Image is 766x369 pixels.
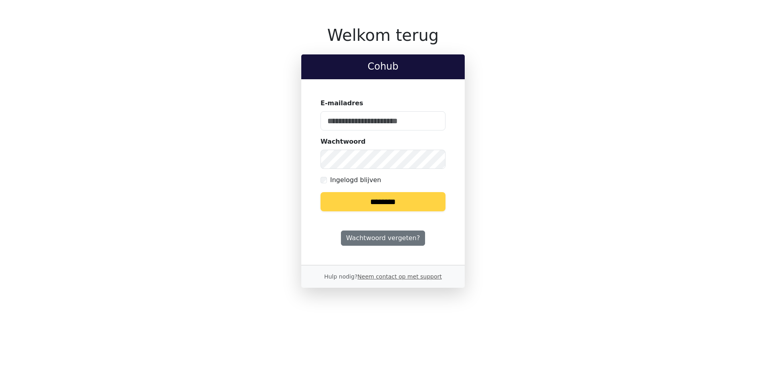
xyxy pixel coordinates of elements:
label: E-mailadres [321,98,363,108]
a: Neem contact op met support [357,273,441,280]
a: Wachtwoord vergeten? [341,231,425,246]
h2: Cohub [308,61,458,72]
label: Wachtwoord [321,137,366,146]
small: Hulp nodig? [324,273,442,280]
h1: Welkom terug [301,26,465,45]
label: Ingelogd blijven [330,175,381,185]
